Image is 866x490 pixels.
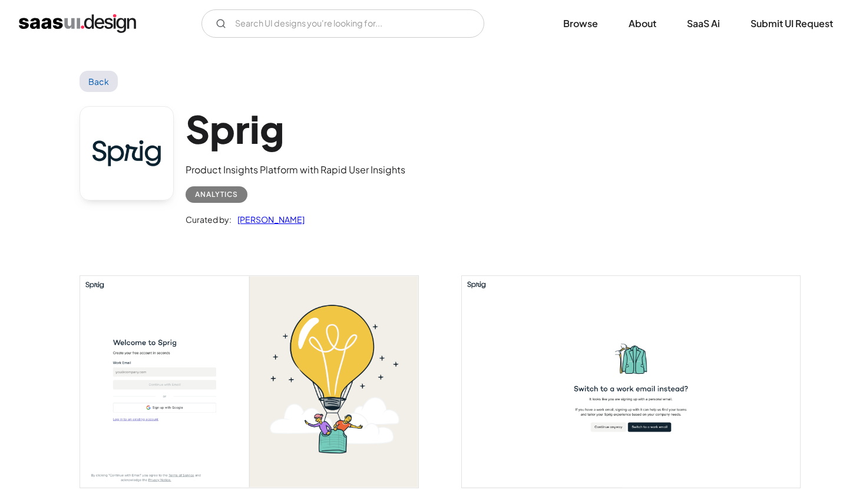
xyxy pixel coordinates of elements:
a: [PERSON_NAME] [232,212,305,226]
img: 63f5c56ff743ff74c873f701_Sprig%20Signup%20Screen.png [80,276,418,488]
a: home [19,14,136,33]
a: SaaS Ai [673,11,734,37]
input: Search UI designs you're looking for... [201,9,484,38]
div: Analytics [195,188,238,202]
a: open lightbox [462,276,800,488]
a: Submit UI Request [736,11,847,37]
form: Email Form [201,9,484,38]
h1: Sprig [186,106,405,152]
img: 63f5c8c0371d04848a8ae25c_Sprig%20Switch%20to%20work%20email.png [462,276,800,488]
div: Curated by: [186,212,232,226]
a: open lightbox [80,276,418,488]
a: About [614,11,670,37]
div: Product Insights Platform with Rapid User Insights [186,163,405,177]
a: Browse [549,11,612,37]
a: Back [80,71,118,92]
